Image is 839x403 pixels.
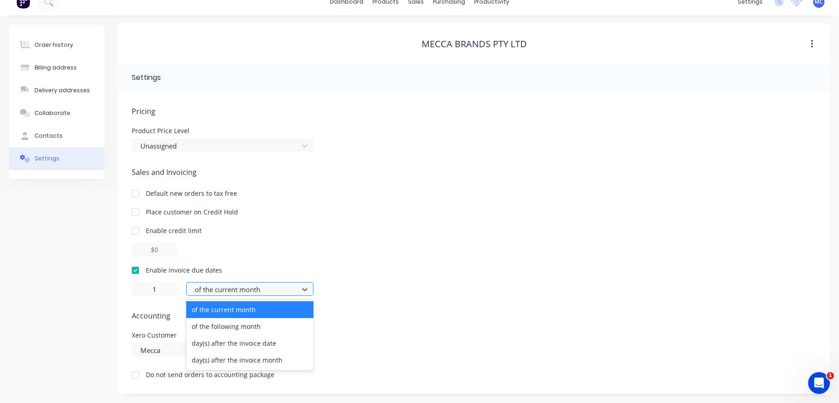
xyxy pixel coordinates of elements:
iframe: Intercom live chat [808,372,830,394]
button: Contacts [9,124,104,147]
span: Accounting [132,310,816,321]
div: Contacts [35,132,63,140]
div: of the current month [186,301,313,318]
div: Place customer on Credit Hold [146,207,238,217]
div: Delivery addresses [35,86,90,95]
button: Collaborate [9,102,104,124]
div: day(s) after the invoice month [186,352,313,368]
input: $0 [132,243,177,256]
div: Billing address [35,64,77,72]
div: Enable credit limit [146,226,202,235]
span: Sales and Invoicing [132,167,816,178]
button: Billing address [9,56,104,79]
div: Default new orders to tax free [146,189,237,198]
div: Settings [132,72,161,83]
div: of the following month [186,318,313,335]
div: day(s) after the invoice date [186,335,313,352]
button: Settings [9,147,104,170]
div: Mecca Brands Pty Ltd [422,39,527,50]
button: Delivery addresses [9,79,104,102]
div: Order history [35,41,73,49]
div: Enable invoice due dates [146,265,222,275]
span: 1 [827,372,834,379]
div: Do not send orders to accounting package [146,370,274,379]
div: Xero Customer [132,332,313,338]
div: Collaborate [35,109,70,117]
div: Settings [35,154,60,163]
div: Product Price Level [132,128,313,134]
input: 0 [132,282,177,296]
button: Order history [9,34,104,56]
span: Pricing [132,106,816,117]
